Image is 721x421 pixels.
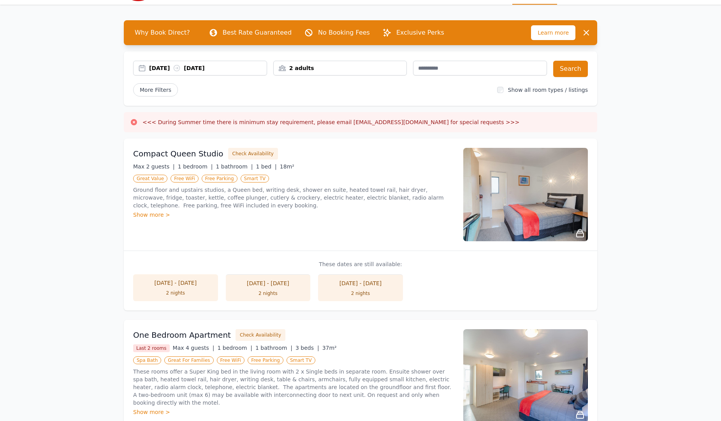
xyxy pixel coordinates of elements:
[128,25,196,40] span: Why Book Direct?
[171,175,199,182] span: Free WiFi
[255,345,292,351] span: 1 bathroom |
[256,163,276,170] span: 1 bed |
[133,186,454,209] p: Ground floor and upstairs studios, a Queen bed, writing desk, shower en suite, heated towel rail,...
[141,290,210,296] div: 2 nights
[280,163,294,170] span: 18m²
[133,175,167,182] span: Great Value
[133,344,170,352] span: Last 2 rooms
[295,345,319,351] span: 3 beds |
[216,163,253,170] span: 1 bathroom |
[326,279,395,287] div: [DATE] - [DATE]
[133,330,231,340] h3: One Bedroom Apartment
[133,163,175,170] span: Max 2 guests |
[287,356,315,364] span: Smart TV
[223,28,292,37] p: Best Rate Guaranteed
[202,175,237,182] span: Free Parking
[531,25,575,40] span: Learn more
[228,148,278,160] button: Check Availability
[141,279,210,287] div: [DATE] - [DATE]
[173,345,215,351] span: Max 4 guests |
[553,61,588,77] button: Search
[133,148,223,159] h3: Compact Queen Studio
[133,83,178,96] span: More Filters
[164,356,213,364] span: Great For Families
[248,356,283,364] span: Free Parking
[217,356,245,364] span: Free WiFi
[236,329,285,341] button: Check Availability
[508,87,588,93] label: Show all room types / listings
[133,260,588,268] p: These dates are still available:
[133,368,454,407] p: These rooms offer a Super King bed in the living room with 2 x Single beds in separate room. Ensu...
[133,356,161,364] span: Spa Bath
[149,64,267,72] div: [DATE] [DATE]
[178,163,213,170] span: 1 bedroom |
[322,345,337,351] span: 37m²
[142,118,519,126] h3: <<< During Summer time there is minimum stay requirement, please email [EMAIL_ADDRESS][DOMAIN_NAM...
[234,279,303,287] div: [DATE] - [DATE]
[318,28,370,37] p: No Booking Fees
[241,175,269,182] span: Smart TV
[234,290,303,296] div: 2 nights
[396,28,444,37] p: Exclusive Perks
[326,290,395,296] div: 2 nights
[133,408,454,416] div: Show more >
[274,64,407,72] div: 2 adults
[217,345,252,351] span: 1 bedroom |
[133,211,454,219] div: Show more >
